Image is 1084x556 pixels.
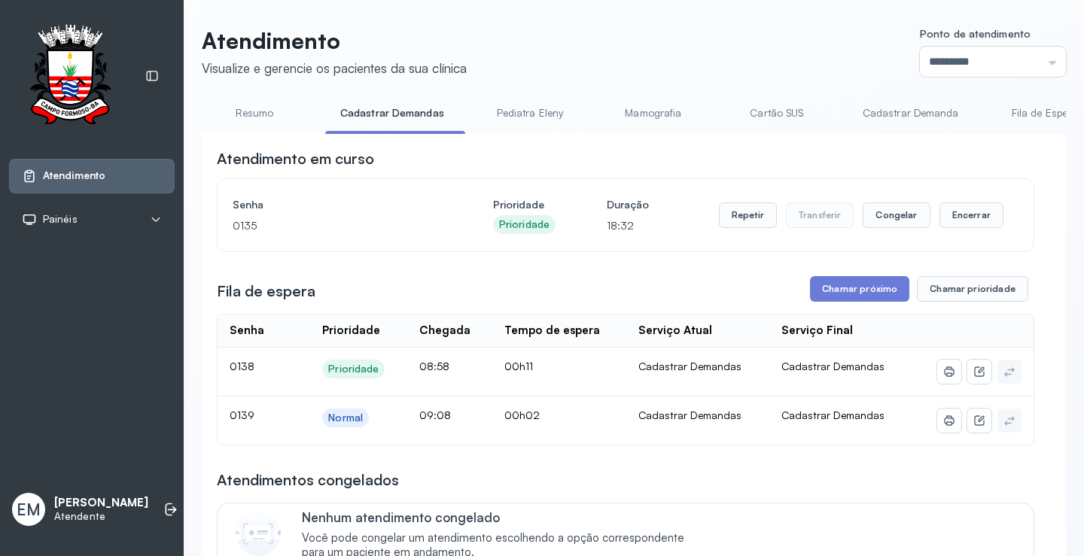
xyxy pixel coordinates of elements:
p: Atendimento [202,27,467,54]
span: Atendimento [43,169,105,182]
div: Prioridade [322,324,380,338]
div: Visualize e gerencie os pacientes da sua clínica [202,60,467,76]
button: Encerrar [939,202,1003,228]
div: Chegada [419,324,470,338]
h3: Fila de espera [217,281,315,302]
img: Logotipo do estabelecimento [16,24,124,129]
button: Chamar prioridade [917,276,1028,302]
div: Prioridade [499,218,550,231]
button: Congelar [863,202,930,228]
span: 00h02 [504,409,540,421]
h4: Prioridade [493,194,556,215]
div: Cadastrar Demandas [638,409,757,422]
p: 0135 [233,215,442,236]
button: Chamar próximo [810,276,909,302]
span: 0138 [230,360,254,372]
button: Repetir [719,202,777,228]
p: Nenhum atendimento congelado [302,509,700,525]
a: Mamografia [601,101,706,126]
a: Cartão SUS [724,101,830,126]
a: Resumo [202,101,307,126]
p: Atendente [54,510,148,523]
span: Painéis [43,213,78,226]
div: Cadastrar Demandas [638,360,757,373]
div: Serviço Atual [638,324,712,338]
div: Normal [328,412,363,424]
h4: Senha [233,194,442,215]
p: 18:32 [607,215,649,236]
h3: Atendimentos congelados [217,469,399,491]
p: [PERSON_NAME] [54,496,148,510]
a: Atendimento [22,169,162,184]
a: Cadastrar Demandas [325,101,459,126]
span: 0139 [230,409,254,421]
div: Tempo de espera [504,324,600,338]
a: Cadastrar Demanda [848,101,974,126]
h3: Atendimento em curso [217,148,374,169]
div: Prioridade [328,363,379,375]
div: Senha [230,324,264,338]
span: Cadastrar Demandas [781,360,885,372]
a: Pediatra Eleny [477,101,583,126]
span: Cadastrar Demandas [781,409,885,421]
span: 08:58 [419,360,449,372]
h4: Duração [607,194,649,215]
span: Ponto de atendimento [920,27,1031,40]
img: Imagem de CalloutCard [236,511,281,556]
span: 09:08 [419,409,451,421]
button: Transferir [786,202,854,228]
div: Serviço Final [781,324,853,338]
span: 00h11 [504,360,533,372]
